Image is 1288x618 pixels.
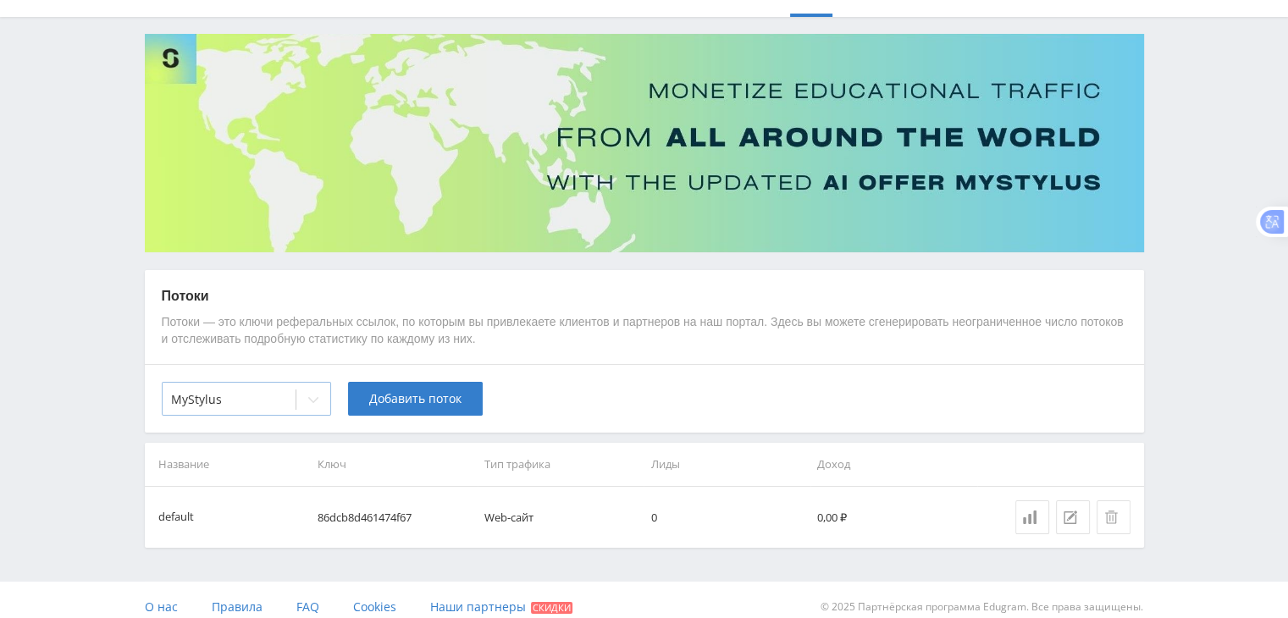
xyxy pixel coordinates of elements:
td: Web-сайт [478,487,644,548]
button: Добавить поток [348,382,483,416]
button: Удалить [1097,500,1130,534]
span: Правила [212,599,263,615]
span: О нас [145,599,178,615]
td: 0 [644,487,810,548]
p: Потоки [162,287,1127,306]
td: 0,00 ₽ [810,487,977,548]
span: FAQ [296,599,319,615]
a: Статистика [1015,500,1049,534]
p: Потоки — это ключи реферальных ссылок, по которым вы привлекаете клиентов и партнеров на наш порт... [162,314,1127,347]
div: default [158,508,194,527]
span: Скидки [531,602,572,614]
span: Наши партнеры [430,599,526,615]
th: Тип трафика [478,443,644,486]
th: Название [145,443,312,486]
span: Добавить поток [369,392,462,406]
th: Ключ [311,443,478,486]
th: Доход [810,443,977,486]
td: 86dcb8d461474f67 [311,487,478,548]
img: Banner [145,34,1144,252]
th: Лиды [644,443,810,486]
button: Редактировать [1056,500,1090,534]
span: Cookies [353,599,396,615]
